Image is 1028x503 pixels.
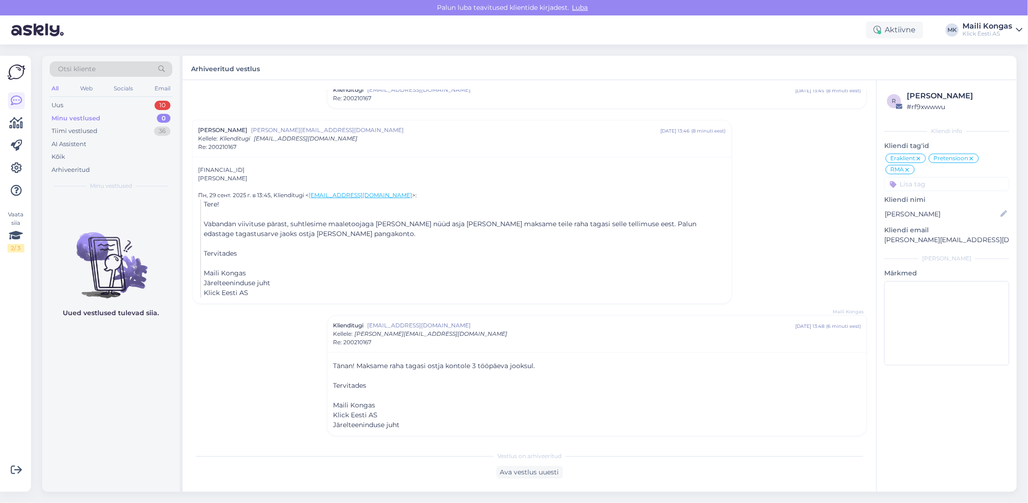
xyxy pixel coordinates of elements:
div: ( 8 minuti eest ) [826,87,861,94]
a: Maili KongasKlick Eesti AS [962,22,1022,37]
div: 36 [154,126,170,136]
span: r [892,97,896,104]
span: Otsi kliente [58,64,96,74]
span: [EMAIL_ADDRESS][DOMAIN_NAME] [254,135,357,142]
div: Kliendi info [884,127,1009,135]
div: ( 8 minuti eest ) [691,127,726,134]
div: Web [78,82,95,95]
span: Klienditugi [333,86,363,94]
div: [PERSON_NAME] [198,166,726,183]
a: [EMAIL_ADDRESS][DOMAIN_NAME] [309,192,412,199]
span: Tervitades [333,381,366,390]
div: Minu vestlused [52,114,100,123]
span: Klick Eesti AS [204,288,248,297]
div: Пн, 29 сент. 2025 г. в 13:45, Klienditugi < >: [198,191,726,200]
img: No chats [42,215,180,300]
span: Järelteeninduse juht [333,421,399,429]
div: Socials [112,82,135,95]
p: Märkmed [884,268,1009,278]
span: Minu vestlused [90,182,132,190]
span: Re: 200210167 [333,338,371,347]
div: 10 [155,101,170,110]
div: Arhiveeritud [52,165,90,175]
span: Re: 200210167 [333,94,371,103]
span: Re: 200210167 [198,143,237,151]
span: Klienditugi [220,135,250,142]
div: Email [153,82,172,95]
span: Luba [569,3,591,12]
span: [PERSON_NAME][EMAIL_ADDRESS][DOMAIN_NAME] [251,126,660,134]
span: Vabandan viivituse pärast, suhtlesime maaletoojaga [PERSON_NAME] nüüd asja [PERSON_NAME] maksame ... [204,220,696,238]
div: 0 [157,114,170,123]
p: Uued vestlused tulevad siia. [63,308,159,318]
div: [PERSON_NAME] [907,90,1006,102]
label: Arhiveeritud vestlus [191,61,260,74]
span: Tervitades [204,249,237,258]
span: Vestlus on arhiveeritud [497,452,562,460]
div: # rf9xwwwu [907,102,1006,112]
span: Eraklient [890,155,915,161]
p: Kliendi nimi [884,195,1009,205]
span: Järelteeninduse juht [204,279,270,287]
input: Lisa tag [884,177,1009,191]
div: Vaata siia [7,210,24,252]
span: Klienditugi [333,321,363,330]
div: [DATE] 13:48 [795,323,824,330]
p: Kliendi email [884,225,1009,235]
span: Kellele : [333,330,353,337]
div: [FINANCIAL_ID] [198,166,726,174]
div: AI Assistent [52,140,86,149]
span: Tänan! Maksame raha tagasi ostja kontole 3 tööpäeva jooksul. [333,362,535,370]
div: Kõik [52,152,65,162]
div: MK [946,23,959,37]
div: Aktiivne [866,22,923,38]
p: [PERSON_NAME][EMAIL_ADDRESS][DOMAIN_NAME] [884,235,1009,245]
div: 2 / 3 [7,244,24,252]
div: [PERSON_NAME] [884,254,1009,263]
p: Kliendi tag'id [884,141,1009,151]
span: [EMAIL_ADDRESS][DOMAIN_NAME] [367,86,795,94]
div: ( 6 minuti eest ) [826,323,861,330]
div: Ava vestlus uuesti [496,466,563,479]
div: Tiimi vestlused [52,126,97,136]
div: All [50,82,60,95]
span: Maili Kongas [204,269,246,277]
div: [DATE] 13:45 [795,87,824,94]
div: Uus [52,101,63,110]
span: [PERSON_NAME] [198,126,247,134]
span: RMA [890,167,904,172]
div: Maili Kongas [962,22,1012,30]
span: Klick Eesti AS [333,411,377,419]
span: Maili Kongas [333,401,375,409]
span: Kellele : [198,135,218,142]
span: [PERSON_NAME][EMAIL_ADDRESS][DOMAIN_NAME] [355,330,507,337]
span: Maili Kongas [828,308,864,315]
span: Pretensioon [933,155,968,161]
div: [DATE] 13:46 [660,127,689,134]
span: Tere! [204,200,219,208]
img: Askly Logo [7,63,25,81]
div: Klick Eesti AS [962,30,1012,37]
span: [EMAIL_ADDRESS][DOMAIN_NAME] [367,321,795,330]
input: Lisa nimi [885,209,998,219]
